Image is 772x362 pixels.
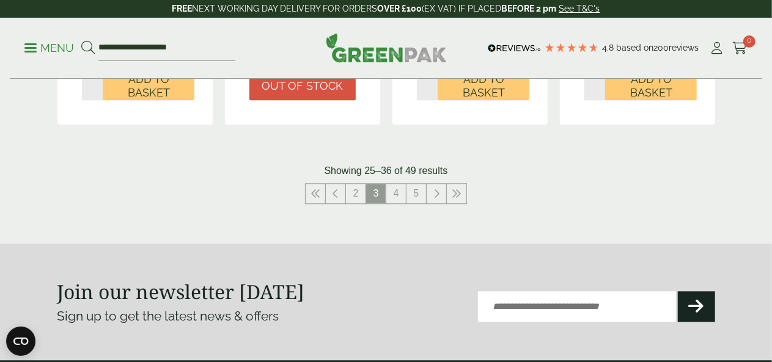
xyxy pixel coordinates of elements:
[614,73,688,99] span: Add to Basket
[111,73,186,99] span: Add to Basket
[346,184,366,203] a: 2
[488,44,541,52] img: REVIEWS.io
[326,33,447,62] img: GreenPak Supplies
[710,42,725,54] i: My Account
[24,41,74,53] a: Menu
[544,42,599,53] div: 4.79 Stars
[616,43,653,52] span: Based on
[386,184,406,203] a: 4
[559,4,600,13] a: See T&C's
[172,4,193,13] strong: FREE
[605,71,697,100] button: Add to Basket
[6,327,35,356] button: Open CMP widget
[502,4,557,13] strong: BEFORE 2 pm
[406,184,426,203] a: 5
[24,41,74,56] p: Menu
[602,43,616,52] span: 4.8
[743,35,755,48] span: 0
[378,4,422,13] strong: OVER £100
[57,306,353,326] p: Sign up to get the latest news & offers
[732,42,748,54] i: Cart
[669,43,699,52] span: reviews
[446,73,521,99] span: Add to Basket
[249,71,356,100] a: Out of stock
[57,278,305,305] strong: Join our newsletter [DATE]
[262,79,343,93] span: Out of stock
[438,71,529,100] button: Add to Basket
[103,71,194,100] button: Add to Basket
[366,184,386,203] span: 3
[325,164,448,178] p: Showing 25–36 of 49 results
[732,39,748,57] a: 0
[653,43,669,52] span: 200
